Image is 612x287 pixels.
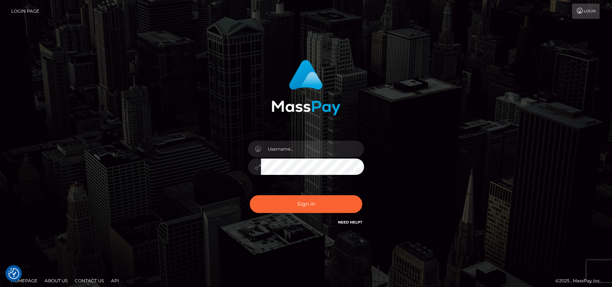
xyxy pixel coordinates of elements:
[338,220,362,225] a: Need Help?
[42,275,70,286] a: About Us
[572,4,600,19] a: Login
[11,4,39,19] a: Login Page
[8,268,19,279] button: Consent Preferences
[108,275,122,286] a: API
[555,277,607,285] div: © 2025 , MassPay Inc.
[72,275,107,286] a: Contact Us
[250,195,362,213] button: Sign in
[272,60,340,115] img: MassPay Login
[261,141,364,157] input: Username...
[8,275,40,286] a: Homepage
[8,268,19,279] img: Revisit consent button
